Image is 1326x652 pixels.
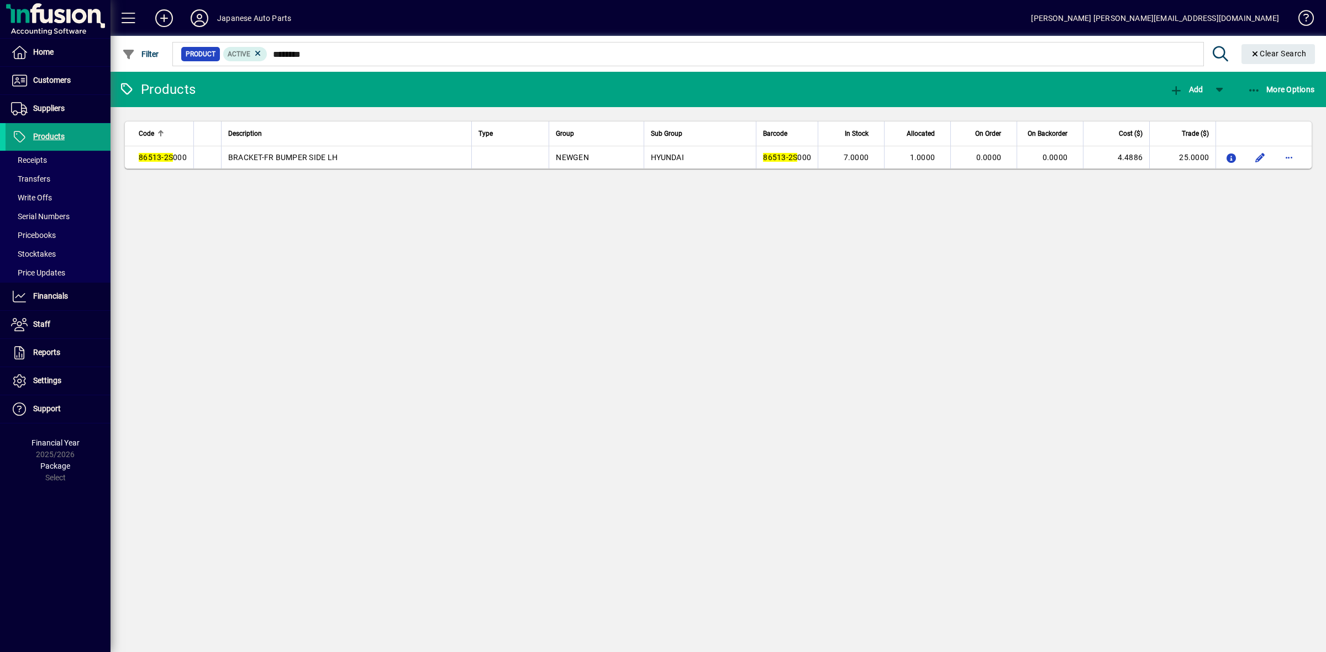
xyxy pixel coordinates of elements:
[556,128,574,140] span: Group
[11,268,65,277] span: Price Updates
[1280,149,1298,166] button: More options
[6,311,110,338] a: Staff
[6,188,110,207] a: Write Offs
[139,128,154,140] span: Code
[217,9,291,27] div: Japanese Auto Parts
[6,263,110,282] a: Price Updates
[763,128,787,140] span: Barcode
[228,50,250,58] span: Active
[1290,2,1312,38] a: Knowledge Base
[1028,128,1067,140] span: On Backorder
[33,291,68,300] span: Financials
[825,128,878,140] div: In Stock
[11,250,56,258] span: Stocktakes
[122,50,159,59] span: Filter
[11,231,56,240] span: Pricebooks
[1024,128,1077,140] div: On Backorder
[1031,9,1279,27] div: [PERSON_NAME] [PERSON_NAME][EMAIL_ADDRESS][DOMAIN_NAME]
[11,212,70,221] span: Serial Numbers
[6,395,110,423] a: Support
[844,153,869,162] span: 7.0000
[6,339,110,367] a: Reports
[40,462,70,470] span: Package
[478,128,542,140] div: Type
[119,44,162,64] button: Filter
[910,153,935,162] span: 1.0000
[6,169,110,188] a: Transfers
[1083,146,1149,168] td: 4.4886
[907,128,935,140] span: Allocated
[33,132,65,141] span: Products
[11,193,52,202] span: Write Offs
[1251,149,1269,166] button: Edit
[146,8,182,28] button: Add
[119,81,196,98] div: Products
[1248,85,1315,94] span: More Options
[186,49,215,60] span: Product
[1149,146,1215,168] td: 25.0000
[33,104,65,113] span: Suppliers
[763,153,811,162] span: 000
[228,128,465,140] div: Description
[33,76,71,84] span: Customers
[6,67,110,94] a: Customers
[1182,128,1209,140] span: Trade ($)
[975,128,1001,140] span: On Order
[6,95,110,123] a: Suppliers
[223,47,267,61] mat-chip: Activation Status: Active
[6,226,110,245] a: Pricebooks
[33,376,61,385] span: Settings
[763,128,811,140] div: Barcode
[6,207,110,226] a: Serial Numbers
[139,153,173,162] em: 86513-2S
[6,39,110,66] a: Home
[228,153,338,162] span: BRACKET-FR BUMPER SIDE LH
[1245,79,1318,99] button: More Options
[1119,128,1143,140] span: Cost ($)
[976,153,1002,162] span: 0.0000
[1241,44,1316,64] button: Clear
[139,153,187,162] span: 000
[33,348,60,357] span: Reports
[891,128,945,140] div: Allocated
[651,128,749,140] div: Sub Group
[478,128,493,140] span: Type
[6,283,110,310] a: Financials
[6,245,110,263] a: Stocktakes
[1250,49,1307,58] span: Clear Search
[33,47,54,56] span: Home
[139,128,187,140] div: Code
[763,153,797,162] em: 86513-2S
[6,151,110,169] a: Receipts
[228,128,262,140] span: Description
[556,128,637,140] div: Group
[33,404,61,413] span: Support
[6,367,110,395] a: Settings
[182,8,217,28] button: Profile
[845,128,869,140] span: In Stock
[651,128,682,140] span: Sub Group
[11,174,50,183] span: Transfers
[33,320,50,328] span: Staff
[651,153,684,162] span: HYUNDAI
[1043,153,1068,162] span: 0.0000
[11,156,47,165] span: Receipts
[31,438,80,447] span: Financial Year
[957,128,1011,140] div: On Order
[1170,85,1203,94] span: Add
[556,153,589,162] span: NEWGEN
[1167,79,1206,99] button: Add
